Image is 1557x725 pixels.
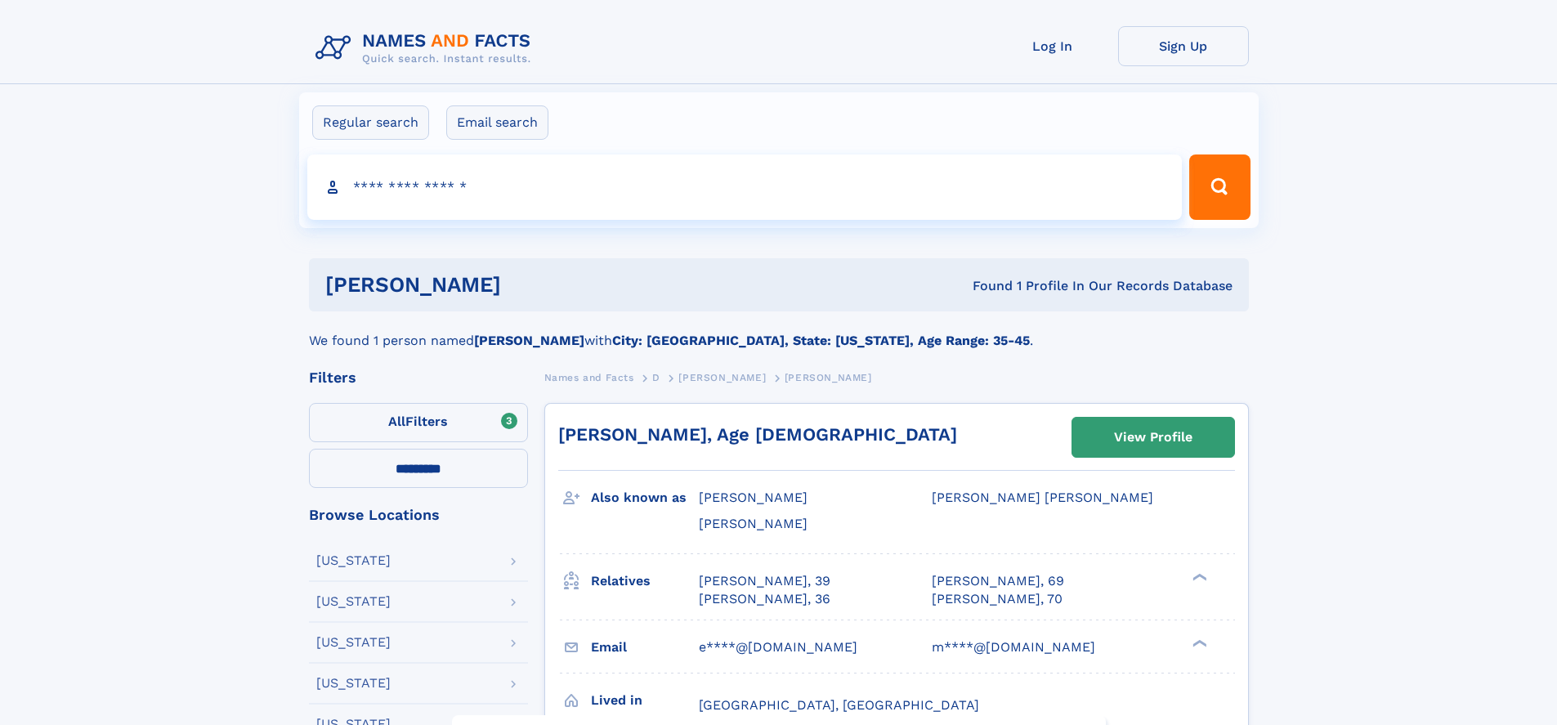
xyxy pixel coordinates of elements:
span: [GEOGRAPHIC_DATA], [GEOGRAPHIC_DATA] [699,697,979,713]
span: D [652,372,660,383]
span: [PERSON_NAME] [PERSON_NAME] [932,490,1153,505]
div: We found 1 person named with . [309,311,1249,351]
a: [PERSON_NAME], 39 [699,572,830,590]
label: Email search [446,105,548,140]
b: [PERSON_NAME] [474,333,584,348]
h1: [PERSON_NAME] [325,275,737,295]
a: [PERSON_NAME], Age [DEMOGRAPHIC_DATA] [558,424,957,445]
div: Browse Locations [309,508,528,522]
div: View Profile [1114,418,1192,456]
b: City: [GEOGRAPHIC_DATA], State: [US_STATE], Age Range: 35-45 [612,333,1030,348]
span: [PERSON_NAME] [678,372,766,383]
a: Names and Facts [544,367,634,387]
div: Found 1 Profile In Our Records Database [736,277,1233,295]
h3: Relatives [591,567,699,595]
div: [US_STATE] [316,595,391,608]
h3: Lived in [591,687,699,714]
h3: Email [591,633,699,661]
a: Log In [987,26,1118,66]
a: [PERSON_NAME], 36 [699,590,830,608]
span: All [388,414,405,429]
h3: Also known as [591,484,699,512]
label: Regular search [312,105,429,140]
a: Sign Up [1118,26,1249,66]
img: Logo Names and Facts [309,26,544,70]
a: View Profile [1072,418,1234,457]
div: [US_STATE] [316,554,391,567]
label: Filters [309,403,528,442]
div: [US_STATE] [316,677,391,690]
a: D [652,367,660,387]
a: [PERSON_NAME], 69 [932,572,1064,590]
span: [PERSON_NAME] [699,490,808,505]
div: [US_STATE] [316,636,391,649]
button: Search Button [1189,154,1250,220]
div: Filters [309,370,528,385]
span: [PERSON_NAME] [785,372,872,383]
a: [PERSON_NAME], 70 [932,590,1063,608]
div: ❯ [1188,638,1208,648]
div: ❯ [1188,571,1208,582]
a: [PERSON_NAME] [678,367,766,387]
input: search input [307,154,1183,220]
span: [PERSON_NAME] [699,516,808,531]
